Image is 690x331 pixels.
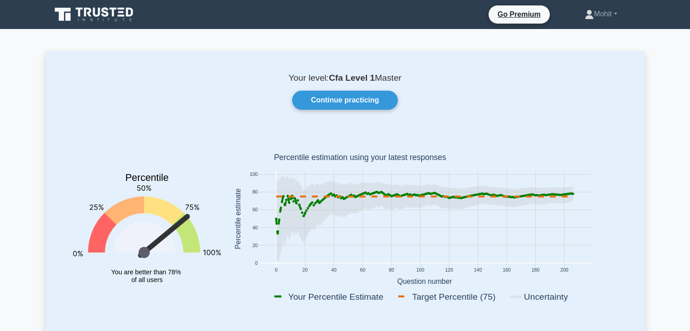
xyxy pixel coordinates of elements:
text: 80 [252,190,258,195]
text: 40 [252,225,258,230]
text: 100 [250,172,258,177]
text: 80 [389,268,394,273]
a: Continue practicing [292,91,397,110]
text: Question number [397,277,452,285]
a: Mohit [563,5,639,23]
text: 160 [503,268,511,273]
tspan: You are better than 78% [111,268,181,276]
text: 0 [255,261,258,266]
text: 180 [531,268,539,273]
text: 40 [331,268,337,273]
text: 140 [474,268,482,273]
text: 120 [445,268,453,273]
text: 20 [252,243,258,248]
text: 0 [274,268,277,273]
text: 200 [560,268,568,273]
text: 100 [416,268,424,273]
tspan: of all users [131,276,162,283]
b: Cfa Level 1 [329,73,375,83]
text: 60 [252,208,258,213]
text: 20 [302,268,308,273]
text: 60 [360,268,365,273]
text: Percentile [125,173,169,184]
p: Your level: Master [68,73,623,83]
text: Percentile estimation using your latest responses [274,153,446,162]
a: Go Premium [492,9,546,20]
text: Percentile estimate [234,189,241,249]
